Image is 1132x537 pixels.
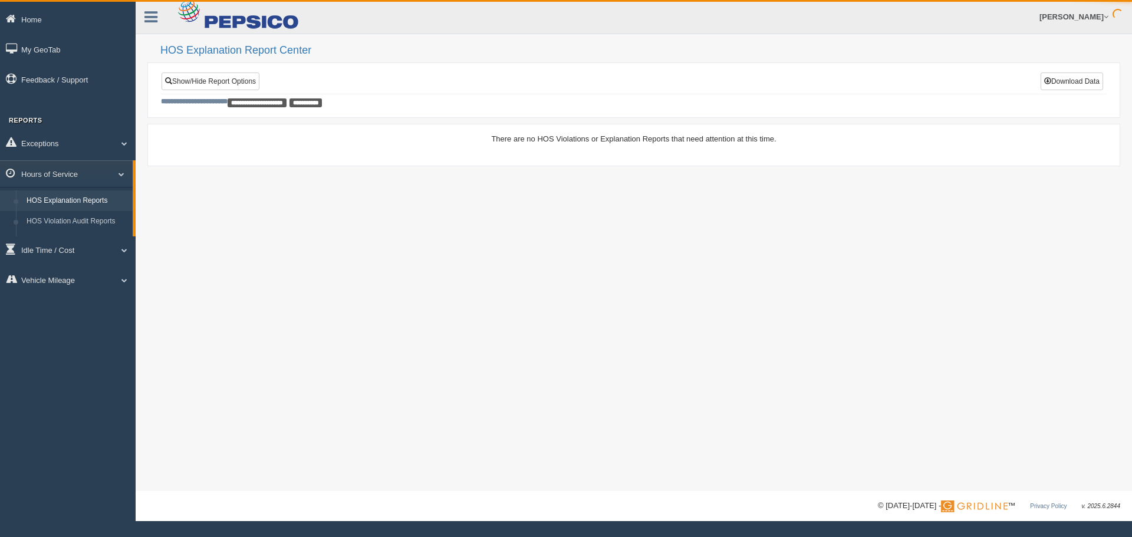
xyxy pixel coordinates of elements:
[160,45,1120,57] h2: HOS Explanation Report Center
[21,190,133,212] a: HOS Explanation Reports
[1041,73,1103,90] button: Download Data
[1082,503,1120,509] span: v. 2025.6.2844
[161,133,1107,144] div: There are no HOS Violations or Explanation Reports that need attention at this time.
[1030,503,1067,509] a: Privacy Policy
[21,232,133,253] a: HOS Violations
[162,73,259,90] a: Show/Hide Report Options
[21,211,133,232] a: HOS Violation Audit Reports
[878,500,1120,512] div: © [DATE]-[DATE] - ™
[941,500,1008,512] img: Gridline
